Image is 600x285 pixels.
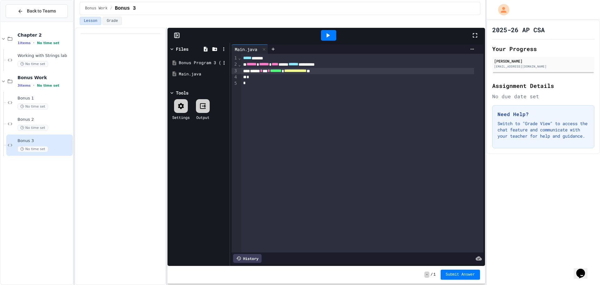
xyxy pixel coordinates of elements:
span: Bonus 1 [17,96,72,101]
div: 4 [232,74,238,80]
div: Files [176,46,188,52]
div: My Account [492,3,511,17]
span: No time set [37,41,59,45]
span: No time set [17,104,48,109]
span: Bonus 2 [17,117,72,122]
h1: 2025-26 AP CSA [492,25,545,34]
div: Settings [172,115,190,120]
span: Fold line [238,55,241,60]
span: No time set [17,146,48,152]
span: 1 [433,272,436,277]
h3: Need Help? [497,110,589,118]
span: • [33,40,34,45]
span: / [431,272,433,277]
span: Submit Answer [446,272,475,277]
iframe: chat widget [574,260,594,279]
span: / [110,6,112,11]
button: Back to Teams [6,4,68,18]
button: Grade [102,17,122,25]
span: - [424,272,429,278]
div: 1 [232,55,238,61]
span: Chapter 2 [17,32,72,38]
span: No time set [17,125,48,131]
h2: Assignment Details [492,81,594,90]
div: No due date set [492,93,594,100]
div: [PERSON_NAME] [494,58,592,64]
div: Main.java [179,71,227,77]
div: History [233,254,262,263]
span: Back to Teams [27,8,56,14]
div: 5 [232,80,238,87]
span: Working with Strings lab [17,53,72,59]
span: Bonus Work [85,6,107,11]
span: • [33,83,34,88]
p: Switch to "Grade View" to access the chat feature and communicate with your teacher for help and ... [497,120,589,139]
span: 3 items [17,84,31,88]
div: 2 [232,61,238,68]
div: Bonus Program 3 (String Manipulation).pdf [179,60,221,66]
div: Main.java [232,46,260,53]
span: 1 items [17,41,31,45]
button: Submit Answer [441,270,480,280]
div: [EMAIL_ADDRESS][DOMAIN_NAME] [494,64,592,69]
span: Bonus Work [17,75,72,80]
div: Tools [176,89,188,96]
span: No time set [17,61,48,67]
div: Output [196,115,209,120]
span: No time set [37,84,59,88]
button: Lesson [80,17,101,25]
h2: Your Progress [492,44,594,53]
span: Bonus 3 [17,138,72,144]
span: Bonus 3 [115,5,136,12]
div: Main.java [232,44,268,54]
span: Fold line [238,62,241,67]
div: 3 [232,68,238,74]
